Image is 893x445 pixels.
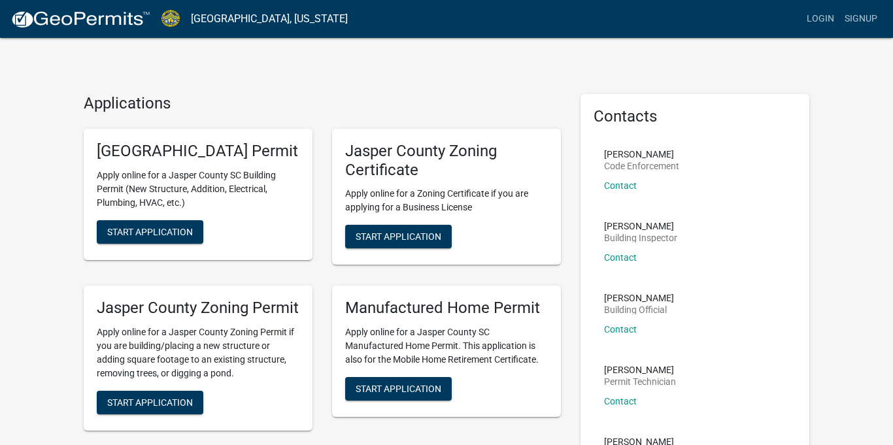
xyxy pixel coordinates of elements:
[97,220,203,244] button: Start Application
[604,180,637,191] a: Contact
[604,365,676,374] p: [PERSON_NAME]
[839,7,883,31] a: Signup
[604,293,674,303] p: [PERSON_NAME]
[604,305,674,314] p: Building Official
[801,7,839,31] a: Login
[345,377,452,401] button: Start Application
[84,94,561,441] wm-workflow-list-section: Applications
[107,397,193,408] span: Start Application
[97,169,299,210] p: Apply online for a Jasper County SC Building Permit (New Structure, Addition, Electrical, Plumbin...
[604,396,637,406] a: Contact
[97,299,299,318] h5: Jasper County Zoning Permit
[356,231,441,242] span: Start Application
[594,107,796,126] h5: Contacts
[604,252,637,263] a: Contact
[345,142,548,180] h5: Jasper County Zoning Certificate
[107,226,193,237] span: Start Application
[604,233,677,242] p: Building Inspector
[97,325,299,380] p: Apply online for a Jasper County Zoning Permit if you are building/placing a new structure or add...
[345,325,548,367] p: Apply online for a Jasper County SC Manufactured Home Permit. This application is also for the Mo...
[97,391,203,414] button: Start Application
[191,8,348,30] a: [GEOGRAPHIC_DATA], [US_STATE]
[604,161,679,171] p: Code Enforcement
[345,187,548,214] p: Apply online for a Zoning Certificate if you are applying for a Business License
[356,384,441,394] span: Start Application
[97,142,299,161] h5: [GEOGRAPHIC_DATA] Permit
[604,377,676,386] p: Permit Technician
[84,94,561,113] h4: Applications
[604,324,637,335] a: Contact
[345,299,548,318] h5: Manufactured Home Permit
[604,222,677,231] p: [PERSON_NAME]
[161,10,180,27] img: Jasper County, South Carolina
[604,150,679,159] p: [PERSON_NAME]
[345,225,452,248] button: Start Application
